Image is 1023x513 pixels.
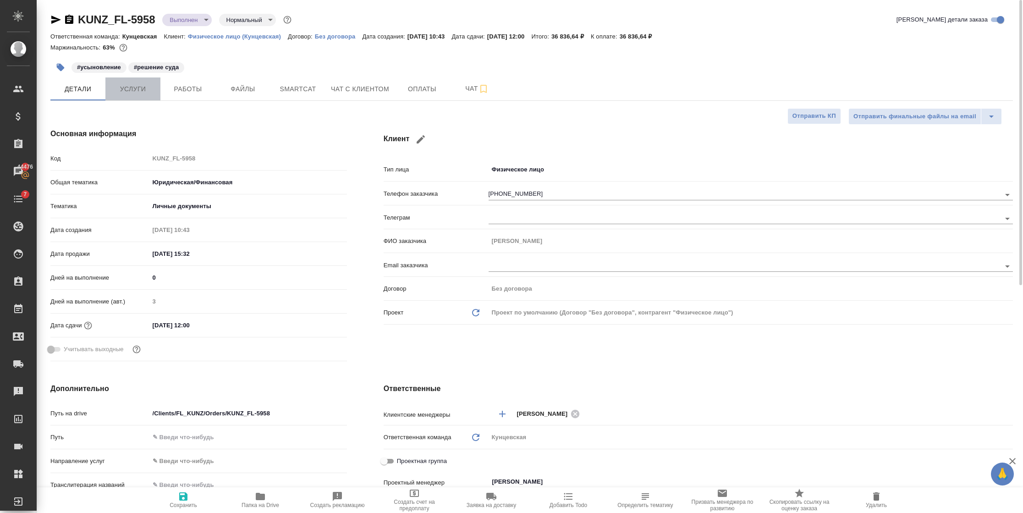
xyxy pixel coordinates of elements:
button: Open [1001,212,1014,225]
p: Дата сдачи [50,321,82,330]
p: [DATE] 12:00 [487,33,532,40]
p: Физическое лицо (Кунцевская) [188,33,288,40]
span: 🙏 [995,464,1010,484]
button: Определить тематику [607,487,684,513]
button: Призвать менеджера по развитию [684,487,761,513]
input: ✎ Введи что-нибудь [149,478,347,491]
span: Проектная группа [397,457,447,466]
p: Тематика [50,202,149,211]
button: Создать счет на предоплату [376,487,453,513]
p: 63% [103,44,117,51]
button: Папка на Drive [222,487,299,513]
span: Добавить Todo [550,502,587,508]
a: KUNZ_FL-5958 [78,13,155,26]
button: Доп статусы указывают на важность/срочность заказа [281,14,293,26]
p: Дата создания: [362,33,407,40]
span: Папка на Drive [242,502,279,508]
div: [PERSON_NAME] [517,408,583,419]
p: #усыновление [77,63,121,72]
input: ✎ Введи что-нибудь [149,247,230,260]
button: Заявка на доставку [453,487,530,513]
div: Проект по умолчанию (Договор "Без договора", контрагент "Физическое лицо") [489,305,1013,320]
p: 36 836,64 ₽ [620,33,659,40]
span: 44476 [12,162,38,171]
p: Дата создания [50,226,149,235]
span: 7 [18,190,32,199]
div: Физическое лицо [489,162,1013,177]
input: ✎ Введи что-нибудь [149,407,347,420]
input: Пустое поле [149,152,347,165]
button: Выполнен [167,16,200,24]
span: Отправить финальные файлы на email [853,111,976,122]
p: Маржинальность: [50,44,103,51]
p: Договор: [288,33,315,40]
input: ✎ Введи что-нибудь [149,430,347,444]
span: Услуги [111,83,155,95]
p: [DATE] 10:43 [407,33,452,40]
p: Направление услуг [50,457,149,466]
svg: Подписаться [478,83,489,94]
div: Юридическая/Финансовая [149,175,347,190]
input: Пустое поле [149,223,230,237]
div: Кунцевская [489,430,1013,445]
input: Пустое поле [489,234,1013,248]
button: Добавить менеджера [491,403,513,425]
a: 7 [2,188,34,210]
span: Работы [166,83,210,95]
a: 44476 [2,160,34,183]
button: Добавить тэг [50,57,71,77]
p: Путь на drive [50,409,149,418]
p: ФИО заказчика [384,237,489,246]
span: [PERSON_NAME] детали заказа [896,15,988,24]
p: Код [50,154,149,163]
p: Email заказчика [384,261,489,270]
p: Договор [384,284,489,293]
span: Скопировать ссылку на оценку заказа [766,499,832,512]
span: Smartcat [276,83,320,95]
p: Телеграм [384,213,489,222]
p: Дней на выполнение (авт.) [50,297,149,306]
input: Пустое поле [149,295,347,308]
input: ✎ Введи что-нибудь [149,271,347,284]
button: 🙏 [991,463,1014,485]
button: Open [1001,188,1014,201]
button: Если добавить услуги и заполнить их объемом, то дата рассчитается автоматически [82,320,94,331]
p: Ответственная команда [384,433,451,442]
span: Чат с клиентом [331,83,389,95]
span: Заявка на доставку [467,502,516,508]
button: Выбери, если сб и вс нужно считать рабочими днями для выполнения заказа. [131,343,143,355]
span: Создать рекламацию [310,502,365,508]
p: Клиент: [164,33,188,40]
h4: Дополнительно [50,383,347,394]
div: Личные документы [149,199,347,214]
p: Ответственная команда: [50,33,122,40]
span: [PERSON_NAME] [517,409,573,419]
button: Скопировать ссылку на оценку заказа [761,487,838,513]
p: Дата сдачи: [451,33,487,40]
a: Без договора [315,32,363,40]
h4: Клиент [384,128,1013,150]
span: Оплаты [400,83,444,95]
span: Создать счет на предоплату [381,499,447,512]
input: ✎ Введи что-нибудь [149,319,230,332]
a: Физическое лицо (Кунцевская) [188,32,288,40]
div: Выполнен [162,14,211,26]
button: Скопировать ссылку для ЯМессенджера [50,14,61,25]
button: Отправить КП [787,108,841,124]
button: Скопировать ссылку [64,14,75,25]
p: Дата продажи [50,249,149,259]
span: Отправить КП [792,111,836,121]
button: Создать рекламацию [299,487,376,513]
p: Дней на выполнение [50,273,149,282]
button: Сохранить [145,487,222,513]
span: Чат [455,83,499,94]
p: Путь [50,433,149,442]
p: Транслитерация названий [50,480,149,490]
button: Отправить финальные файлы на email [848,108,981,125]
div: ✎ Введи что-нибудь [153,457,336,466]
span: Детали [56,83,100,95]
p: Кунцевская [122,33,164,40]
span: Призвать менеджера по развитию [689,499,755,512]
span: Файлы [221,83,265,95]
p: Общая тематика [50,178,149,187]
